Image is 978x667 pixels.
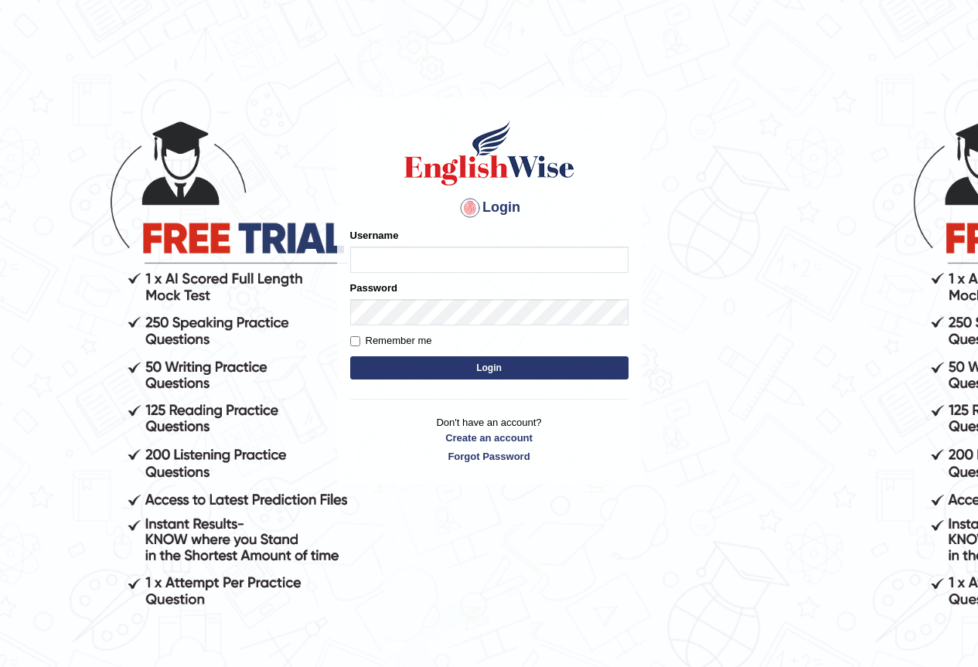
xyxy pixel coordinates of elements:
[350,356,629,379] button: Login
[350,281,397,295] label: Password
[350,336,360,346] input: Remember me
[350,415,629,463] p: Don't have an account?
[350,333,432,349] label: Remember me
[350,196,629,220] h4: Login
[401,118,578,188] img: Logo of English Wise sign in for intelligent practice with AI
[350,449,629,464] a: Forgot Password
[350,228,399,243] label: Username
[350,430,629,445] a: Create an account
